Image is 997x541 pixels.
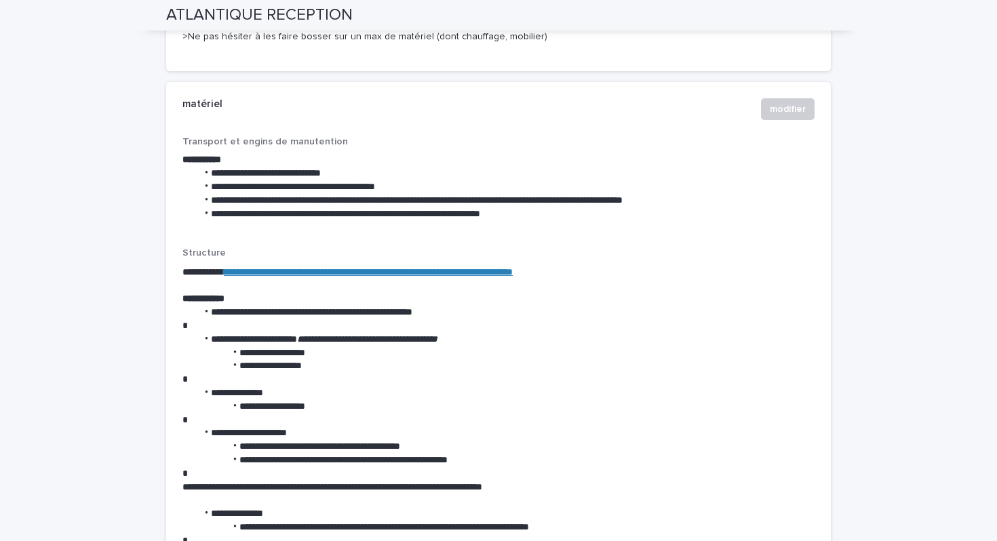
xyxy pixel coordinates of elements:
h2: matériel [182,98,222,111]
span: modifier [770,102,806,116]
span: Structure [182,248,226,258]
h2: ATLANTIQUE RECEPTION [166,5,353,25]
button: modifier [761,98,815,120]
span: Transport et engins de manutention [182,137,348,146]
